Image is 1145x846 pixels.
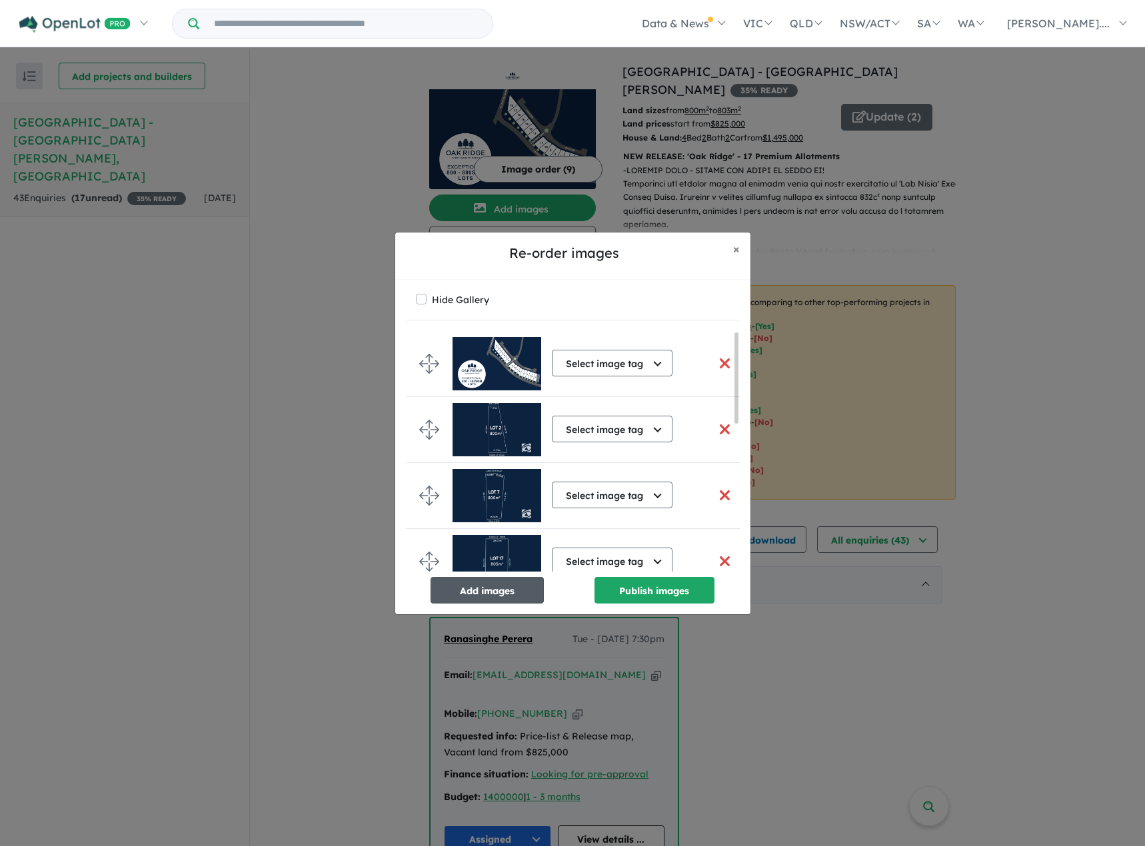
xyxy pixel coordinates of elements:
button: Select image tag [552,548,672,574]
img: Openlot PRO Logo White [19,16,131,33]
input: Try estate name, suburb, builder or developer [202,9,490,38]
button: Select image tag [552,350,672,376]
img: Oak%20Ridge%20Estate%20-%20Narre%20Warren%20North___1755041186.jpg [453,469,541,522]
button: Add images [431,577,544,604]
button: Publish images [594,577,714,604]
img: drag.svg [419,420,439,440]
span: × [733,241,740,256]
h5: Re-order images [406,243,722,263]
img: Oak%20Ridge%20Estate%20-%20Narre%20Warren%20North___1755041113.jpg [453,337,541,390]
label: Hide Gallery [432,290,489,309]
img: Oak%20Ridge%20Estate%20-%20Narre%20Warren%20North___1755041226.jpg [453,403,541,456]
img: drag.svg [419,354,439,374]
button: Select image tag [552,482,672,508]
img: Oak%20Ridge%20Estate%20-%20Narre%20Warren%20North___1755041237.jpg [453,535,541,588]
img: drag.svg [419,552,439,572]
span: [PERSON_NAME].... [1007,17,1110,30]
button: Select image tag [552,416,672,442]
img: drag.svg [419,486,439,506]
